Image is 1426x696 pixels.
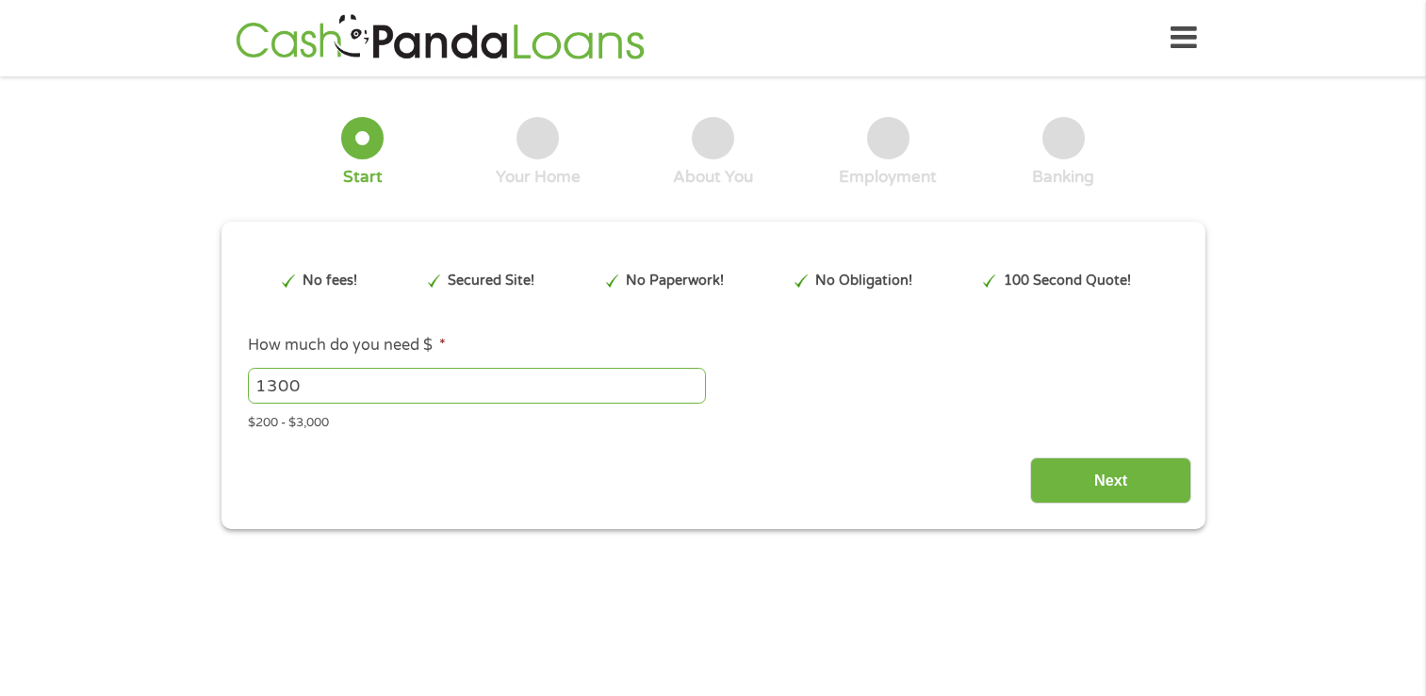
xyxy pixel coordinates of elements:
p: Secured Site! [448,271,534,291]
div: Banking [1032,167,1094,188]
p: No Paperwork! [626,271,724,291]
div: Employment [839,167,937,188]
input: Next [1030,457,1191,504]
div: Start [343,167,383,188]
div: Your Home [496,167,581,188]
div: About You [673,167,753,188]
p: No fees! [303,271,357,291]
p: 100 Second Quote! [1004,271,1131,291]
img: GetLoanNow Logo [230,11,650,65]
div: $200 - $3,000 [248,407,1177,433]
label: How much do you need $ [248,336,446,356]
p: No Obligation! [815,271,912,291]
